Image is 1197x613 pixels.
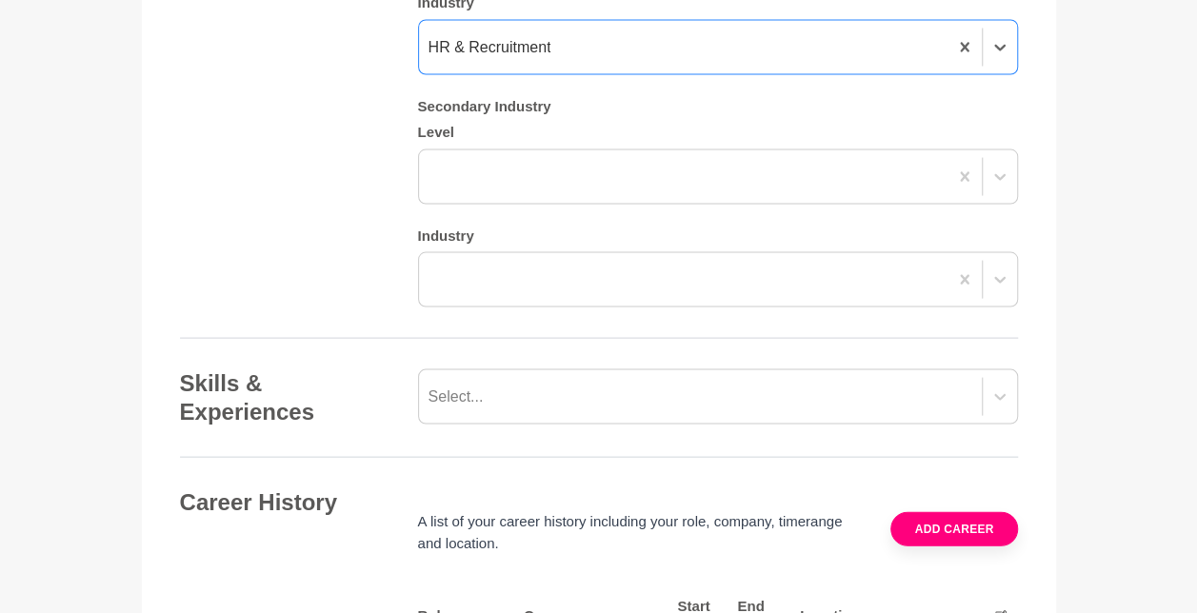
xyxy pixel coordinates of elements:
[180,487,380,516] h4: Career History
[418,227,1018,245] h5: Industry
[429,385,484,407] div: Select...
[418,97,1018,115] h5: Secondary Industry
[418,123,1018,141] h5: Level
[180,368,380,425] h4: Skills & Experiences
[890,511,1017,545] button: Add career
[418,510,868,553] p: A list of your career history including your role, company, timerange and location.
[429,35,551,58] div: HR & Recruitment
